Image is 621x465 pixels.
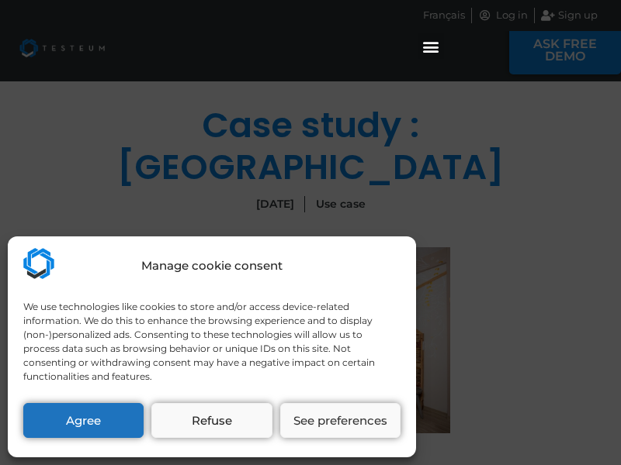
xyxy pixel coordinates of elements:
[418,33,444,59] div: Menu Toggle
[151,403,272,438] button: Refuse
[141,257,283,275] div: Manage cookie consent
[23,403,144,438] button: Agree
[23,300,399,384] div: We use technologies like cookies to store and/or access device-related information. We do this to...
[280,403,401,438] button: See preferences
[23,248,54,279] img: Testeum.com - Application crowdtesting platform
